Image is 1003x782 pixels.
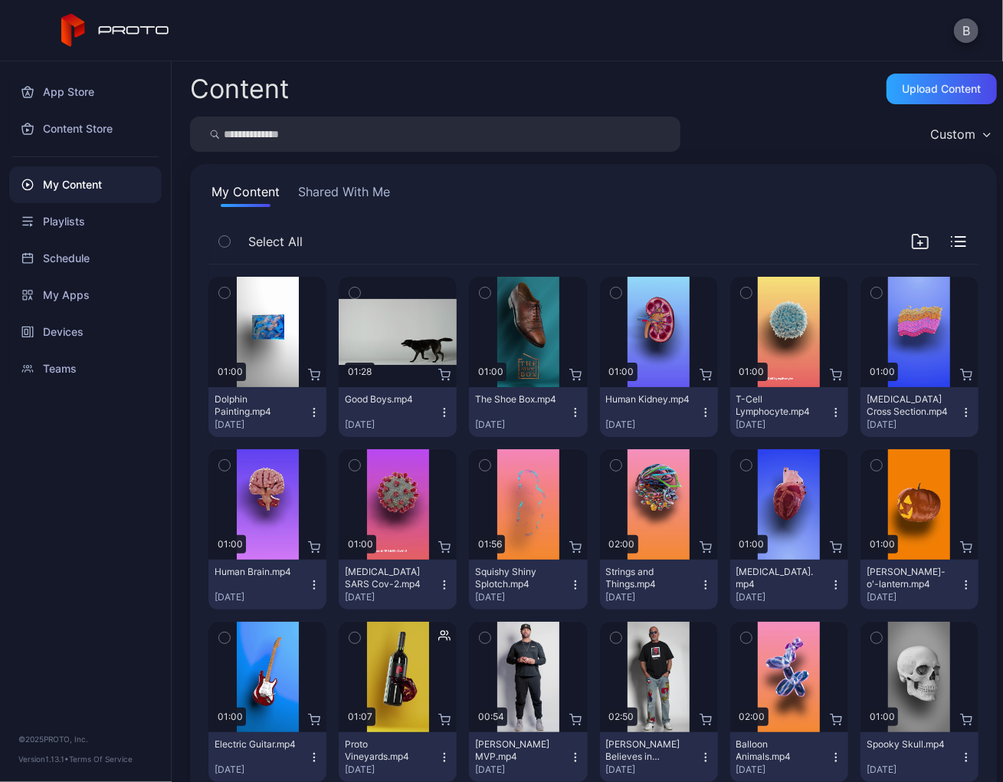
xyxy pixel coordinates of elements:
div: [DATE] [736,764,830,776]
div: Spooky Skull.mp4 [867,738,951,751]
button: Electric Guitar.mp4[DATE] [208,732,326,782]
button: Shared With Me [295,182,393,207]
button: My Content [208,182,283,207]
button: T-Cell Lymphocyte.mp4[DATE] [730,387,848,437]
div: Upload Content [903,83,982,95]
a: Terms Of Service [69,754,133,764]
div: [DATE] [606,764,700,776]
div: [DATE] [345,419,438,431]
button: [PERSON_NAME]-o'-lantern.mp4[DATE] [860,560,978,609]
div: Strings and Things.mp4 [606,566,690,590]
button: [PERSON_NAME] Believes in Proto.mp4[DATE] [600,732,718,782]
a: Schedule [9,240,162,277]
button: Good Boys.mp4[DATE] [339,387,457,437]
a: Devices [9,314,162,350]
button: Strings and Things.mp4[DATE] [600,560,718,609]
button: Spooky Skull.mp4[DATE] [860,732,978,782]
button: [MEDICAL_DATA] Cross Section.mp4[DATE] [860,387,978,437]
div: [DATE] [475,419,569,431]
div: [DATE] [215,764,308,776]
div: [DATE] [606,419,700,431]
div: Content [190,76,289,102]
div: The Shoe Box.mp4 [475,393,559,406]
div: Proto Vineyards.mp4 [345,738,429,763]
button: Dolphin Painting.mp4[DATE] [208,387,326,437]
button: Human Brain.mp4[DATE] [208,560,326,609]
div: Human Kidney.mp4 [606,393,690,406]
a: App Store [9,74,162,110]
div: Squishy Shiny Splotch.mp4 [475,566,559,590]
button: Custom [923,117,997,152]
button: The Shoe Box.mp4[DATE] [469,387,587,437]
div: [DATE] [867,591,960,603]
div: [DATE] [867,764,960,776]
div: Epidermis Cross Section.mp4 [867,393,951,418]
div: [DATE] [867,419,960,431]
span: Version 1.13.1 • [18,754,69,764]
div: [DATE] [345,591,438,603]
div: Howie Mandel Believes in Proto.mp4 [606,738,690,763]
div: [DATE] [606,591,700,603]
button: B [954,18,978,43]
button: Human Kidney.mp4[DATE] [600,387,718,437]
div: Custom [930,127,975,142]
div: [DATE] [475,591,569,603]
div: [DATE] [736,419,830,431]
div: [DATE] [215,419,308,431]
button: [PERSON_NAME] MVP.mp4[DATE] [469,732,587,782]
div: [DATE] [736,591,830,603]
div: T-Cell Lymphocyte.mp4 [736,393,821,418]
button: Upload Content [887,74,997,104]
div: Good Boys.mp4 [345,393,429,406]
div: Human Heart.mp4 [736,566,821,590]
div: Jack-o'-lantern.mp4 [867,566,951,590]
button: Proto Vineyards.mp4[DATE] [339,732,457,782]
button: [MEDICAL_DATA].mp4[DATE] [730,560,848,609]
div: © 2025 PROTO, Inc. [18,733,152,745]
button: Squishy Shiny Splotch.mp4[DATE] [469,560,587,609]
a: Teams [9,350,162,387]
div: Albert Pujols MVP.mp4 [475,738,559,763]
button: Balloon Animals.mp4[DATE] [730,732,848,782]
div: [DATE] [475,764,569,776]
div: Balloon Animals.mp4 [736,738,821,763]
div: Human Brain.mp4 [215,566,299,578]
a: Playlists [9,203,162,240]
a: My Apps [9,277,162,314]
button: [MEDICAL_DATA] SARS Cov-2.mp4[DATE] [339,560,457,609]
a: My Content [9,166,162,203]
div: Covid-19 SARS Cov-2.mp4 [345,566,429,590]
span: Select All [248,232,303,251]
a: Content Store [9,110,162,147]
div: [DATE] [345,764,438,776]
div: Electric Guitar.mp4 [215,738,299,751]
div: Dolphin Painting.mp4 [215,393,299,418]
div: [DATE] [215,591,308,603]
